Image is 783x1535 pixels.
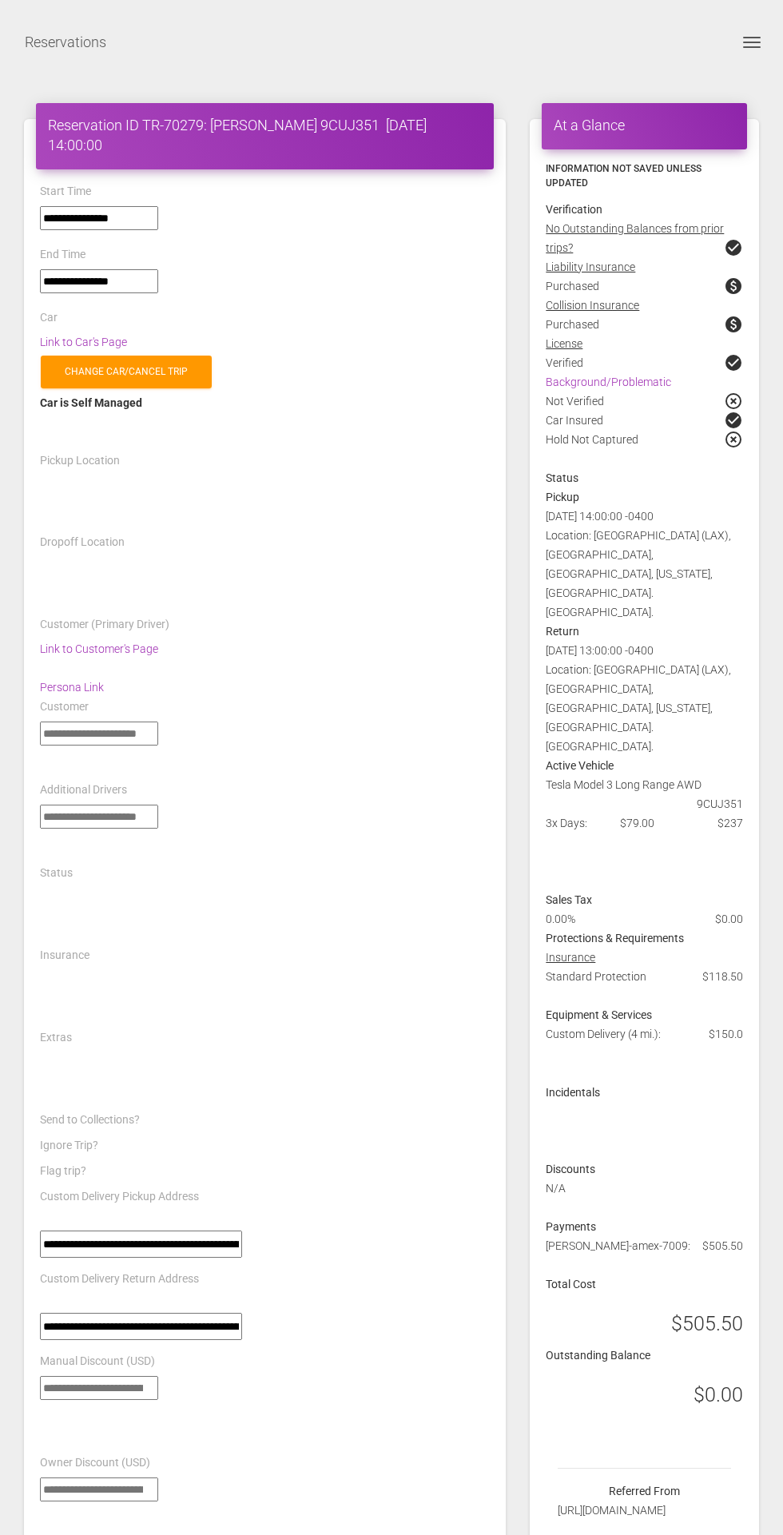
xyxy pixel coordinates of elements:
a: Reservations [25,22,106,62]
div: Car is Self Managed [40,393,490,412]
label: Customer (Primary Driver) [40,617,169,633]
label: Send to Collections? [40,1112,140,1128]
span: $150.0 [709,1024,743,1044]
label: Custom Delivery Pickup Address [40,1189,199,1205]
strong: Pickup [546,491,579,503]
div: [URL][DOMAIN_NAME] [546,1501,743,1520]
a: Link to Car's Page [40,336,127,348]
label: Dropoff Location [40,535,125,551]
label: Pickup Location [40,453,120,469]
h4: At a Glance [554,115,735,135]
div: Verified [534,353,755,372]
span: check_circle [724,238,743,257]
strong: Return [546,625,579,638]
div: N/A [534,1179,755,1217]
a: Change car/cancel trip [41,356,212,388]
strong: Protections & Requirements [546,932,684,944]
div: Standard Protection [534,967,755,1005]
div: Car Insured [534,411,755,430]
label: Car [40,310,58,326]
strong: Payments [546,1220,596,1233]
a: Background/Problematic [546,376,671,388]
a: Persona Link [40,681,104,694]
span: paid [724,276,743,296]
strong: Total Cost [546,1278,596,1290]
label: Flag trip? [40,1163,86,1179]
strong: Referred From [609,1485,680,1497]
div: Tesla Model 3 Long Range AWD [534,775,755,813]
span: check_circle [724,353,743,372]
label: End Time [40,247,85,263]
div: $79.00 [608,813,682,833]
span: [DATE] 13:00:00 -0400 Location: [GEOGRAPHIC_DATA] (LAX), [GEOGRAPHIC_DATA], [GEOGRAPHIC_DATA], [U... [546,644,731,753]
span: Custom Delivery (4 mi.): [546,1028,661,1040]
div: Hold Not Captured [534,430,755,468]
div: Not Verified [534,392,755,411]
label: Owner Discount (USD) [40,1455,150,1471]
label: Customer [40,699,89,715]
label: Insurance [40,948,89,964]
label: Extras [40,1030,72,1046]
div: [PERSON_NAME]-amex-7009: [534,1236,755,1275]
h3: $505.50 [671,1310,743,1338]
span: $505.50 [702,1236,743,1255]
strong: Incidentals [546,1086,600,1099]
span: check_circle [724,411,743,430]
h3: $0.00 [694,1381,743,1409]
label: Ignore Trip? [40,1138,98,1154]
button: Toggle navigation [733,33,771,52]
span: $0.00 [715,909,743,929]
span: 9CUJ351 [697,794,743,813]
h4: Reservation ID TR-70279: [PERSON_NAME] 9CUJ351 [DATE] 14:00:00 [48,115,482,155]
u: License [546,337,582,350]
strong: Equipment & Services [546,1008,652,1021]
label: Status [40,865,73,881]
div: Purchased [534,276,755,296]
span: paid [724,315,743,334]
a: Link to Customer's Page [40,642,158,655]
span: highlight_off [724,430,743,449]
strong: Active Vehicle [546,759,614,772]
u: No Outstanding Balances from prior trips? [546,222,724,254]
u: Insurance [546,951,595,964]
div: 0.00% [534,909,681,929]
span: $237 [717,813,743,833]
div: Purchased [534,315,755,334]
h6: Information not saved unless updated [546,161,743,190]
u: Liability Insurance [546,260,635,273]
strong: Status [546,471,578,484]
label: Additional Drivers [40,782,127,798]
label: Custom Delivery Return Address [40,1271,199,1287]
strong: Sales Tax [546,893,592,906]
strong: Verification [546,203,602,216]
label: Manual Discount (USD) [40,1354,155,1370]
strong: Discounts [546,1163,595,1175]
strong: Outstanding Balance [546,1349,650,1362]
span: highlight_off [724,392,743,411]
u: Collision Insurance [546,299,639,312]
span: [DATE] 14:00:00 -0400 Location: [GEOGRAPHIC_DATA] (LAX), [GEOGRAPHIC_DATA], [GEOGRAPHIC_DATA], [U... [546,510,731,618]
div: 3x Days: [534,813,607,833]
label: Start Time [40,184,91,200]
span: $118.50 [702,967,743,986]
